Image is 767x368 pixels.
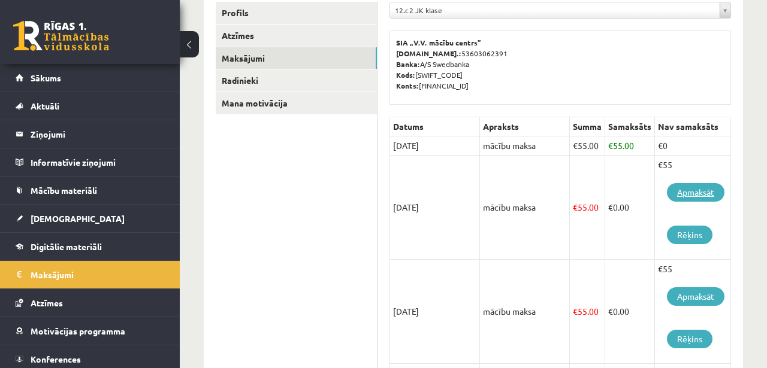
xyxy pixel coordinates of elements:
span: € [608,140,613,151]
a: Rēķins [667,330,712,348]
a: Rīgas 1. Tālmācības vidusskola [13,21,109,51]
a: Profils [216,2,377,24]
td: 55.00 [570,136,605,156]
span: [DEMOGRAPHIC_DATA] [31,213,125,224]
b: Kods: [396,70,415,80]
a: Maksājumi [16,261,165,288]
span: Konferences [31,354,81,364]
td: mācību maksa [480,136,570,156]
span: Sākums [31,72,61,83]
a: Atzīmes [216,25,377,47]
span: € [573,202,578,212]
span: Aktuāli [31,101,59,111]
td: [DATE] [390,260,480,364]
a: Ziņojumi [16,120,165,148]
td: €55 [655,260,731,364]
a: Informatīvie ziņojumi [16,148,165,176]
a: Rēķins [667,226,712,244]
span: Mācību materiāli [31,185,97,196]
span: Motivācijas programma [31,326,125,336]
td: 55.00 [570,260,605,364]
a: Motivācijas programma [16,317,165,345]
a: Sākums [16,64,165,92]
p: 53603062391 A/S Swedbanka [SWIFT_CODE] [FINANCIAL_ID] [396,37,724,91]
td: 55.00 [605,136,655,156]
b: SIA „V.V. mācību centrs” [396,38,482,47]
th: Datums [390,117,480,136]
span: € [573,140,578,151]
span: 12.c2 JK klase [395,2,715,18]
td: mācību maksa [480,156,570,260]
th: Nav samaksāts [655,117,731,136]
a: Mana motivācija [216,92,377,114]
legend: Maksājumi [31,261,165,288]
b: Banka: [396,59,420,69]
td: 0.00 [605,260,655,364]
b: [DOMAIN_NAME].: [396,48,461,58]
td: [DATE] [390,156,480,260]
legend: Informatīvie ziņojumi [31,148,165,176]
td: 55.00 [570,156,605,260]
a: Atzīmes [16,289,165,317]
th: Apraksts [480,117,570,136]
span: € [573,306,578,317]
span: € [608,202,613,212]
td: [DATE] [390,136,480,156]
td: €55 [655,156,731,260]
td: €0 [655,136,731,156]
a: Aktuāli [16,92,165,120]
td: 0.00 [605,156,655,260]
a: Apmaksāt [667,183,724,202]
td: mācību maksa [480,260,570,364]
a: 12.c2 JK klase [390,2,730,18]
th: Summa [570,117,605,136]
a: Digitālie materiāli [16,233,165,260]
a: Mācību materiāli [16,177,165,204]
a: Maksājumi [216,47,377,69]
span: Atzīmes [31,297,63,308]
legend: Ziņojumi [31,120,165,148]
th: Samaksāts [605,117,655,136]
b: Konts: [396,81,419,90]
a: Radinieki [216,69,377,92]
span: € [608,306,613,317]
span: Digitālie materiāli [31,241,102,252]
a: [DEMOGRAPHIC_DATA] [16,205,165,232]
a: Apmaksāt [667,287,724,306]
